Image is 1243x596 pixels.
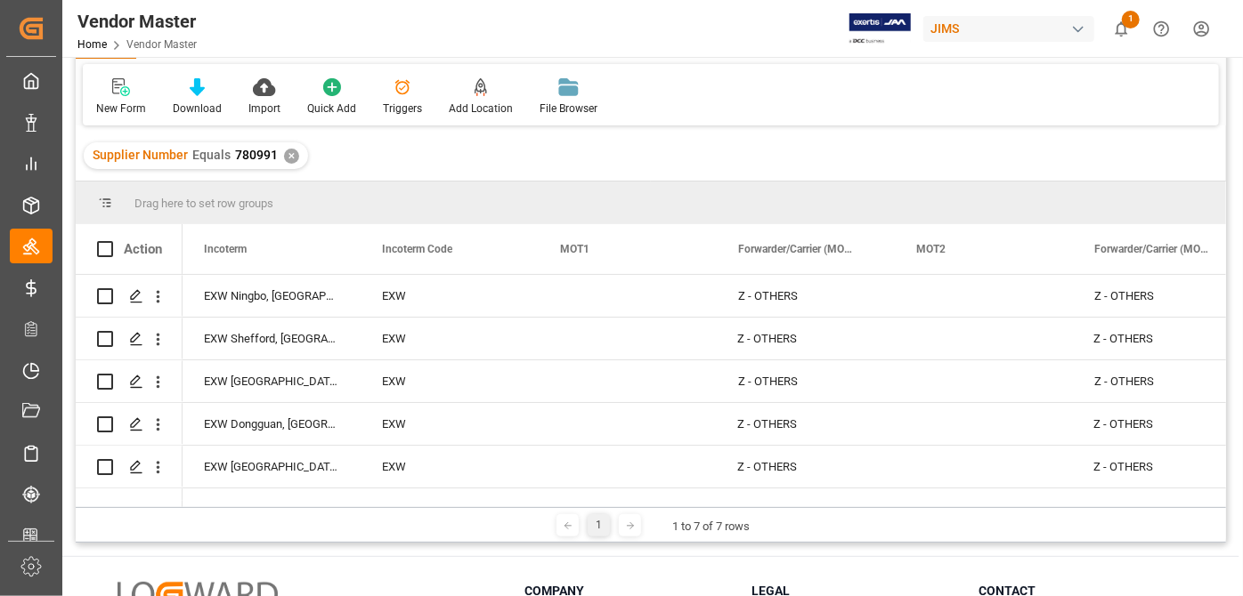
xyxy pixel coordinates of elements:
span: Incoterm Code [382,243,452,255]
div: EXW [361,275,539,317]
span: 780991 [235,148,278,162]
div: Z - OTHERS [738,447,873,487]
div: EXW [361,360,539,402]
a: Home [77,38,107,51]
span: Equals [192,148,231,162]
div: Action [124,241,162,257]
span: Supplier Number [93,148,188,162]
button: JIMS [923,12,1101,45]
span: MOT1 [560,243,589,255]
div: Z - OTHERS [738,404,873,445]
img: Exertis%20JAM%20-%20Email%20Logo.jpg_1722504956.jpg [849,13,911,44]
div: Quick Add [307,101,356,117]
button: show 1 new notifications [1101,9,1141,49]
div: EXW [361,446,539,487]
div: New Form [96,101,146,117]
div: Add Location [449,101,513,117]
div: EXW Shefford, [GEOGRAPHIC_DATA] [183,318,361,359]
div: Press SPACE to select this row. [76,275,183,318]
div: Z - OTHERS [738,489,873,530]
div: 1 [588,514,610,536]
div: Press SPACE to select this row. [76,446,183,488]
div: EXW [361,488,539,530]
div: Z - OTHERS [1094,318,1230,359]
div: EXW [361,403,539,445]
div: Z - OTHERS [1094,447,1230,487]
span: Forwarder/Carrier (MOT2) [1094,243,1214,255]
div: Z - OTHERS [1094,361,1230,402]
div: Press SPACE to select this row. [76,318,183,360]
div: EXW [GEOGRAPHIC_DATA], [GEOGRAPHIC_DATA] [183,446,361,487]
div: Press SPACE to select this row. [76,360,183,403]
span: Drag here to set row groups [134,197,273,210]
div: EXW [PERSON_NAME], [GEOGRAPHIC_DATA] [183,488,361,530]
div: Download [173,101,222,117]
div: JIMS [923,16,1094,42]
div: Press SPACE to select this row. [76,488,183,531]
div: ✕ [284,149,299,164]
div: Z - OTHERS [1094,404,1230,445]
div: 1 to 7 of 7 rows [672,518,750,536]
div: Z - OTHERS [1094,276,1230,317]
div: Import [248,101,280,117]
div: EXW [361,318,539,359]
div: Vendor Master [77,8,197,35]
div: Z - OTHERS [1094,489,1230,530]
span: MOT2 [916,243,946,255]
button: Help Center [1141,9,1182,49]
div: Press SPACE to select this row. [76,403,183,446]
div: EXW Dongguan, [GEOGRAPHIC_DATA] [183,403,361,445]
div: File Browser [540,101,597,117]
div: EXW [GEOGRAPHIC_DATA], [GEOGRAPHIC_DATA] [183,360,361,402]
div: Z - OTHERS [738,318,873,359]
div: Z - OTHERS [738,276,873,317]
span: 1 [1122,11,1140,28]
span: Forwarder/Carrier (MOT1) [738,243,857,255]
span: Incoterm [204,243,247,255]
div: Z - OTHERS [738,361,873,402]
div: Triggers [383,101,422,117]
div: EXW Ningbo, [GEOGRAPHIC_DATA] [183,275,361,317]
